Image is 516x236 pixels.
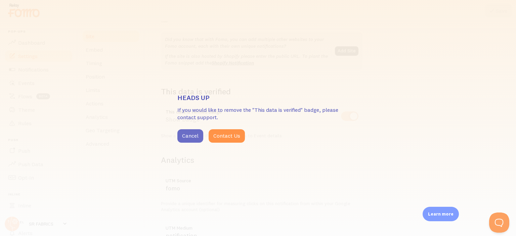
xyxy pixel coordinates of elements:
[428,211,454,217] p: Learn more
[177,93,339,102] h3: Heads up
[423,207,459,221] div: Learn more
[177,129,203,143] button: Cancel
[489,213,509,233] iframe: Help Scout Beacon - Open
[177,106,339,122] p: If you would like to remove the "This data is verified" badge, please contact support.
[209,129,245,143] button: Contact Us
